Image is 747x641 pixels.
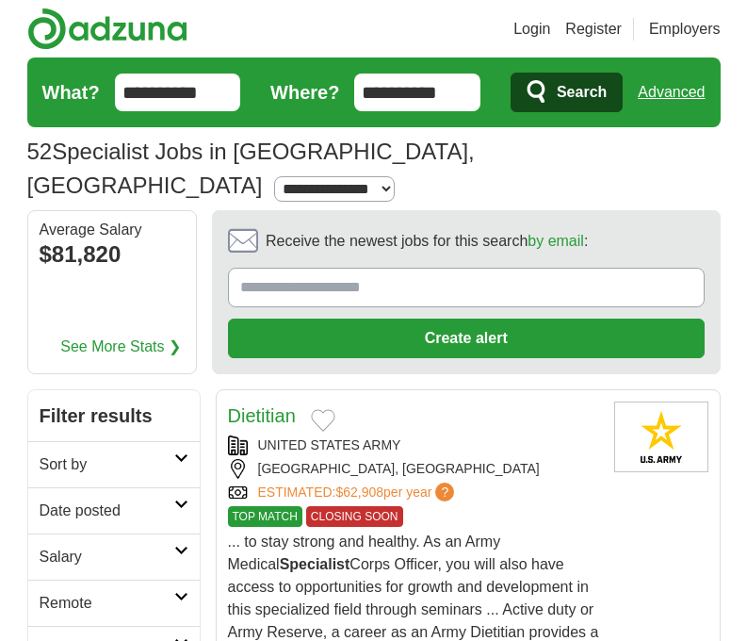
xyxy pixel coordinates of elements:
[280,556,350,572] strong: Specialist
[40,546,174,568] h2: Salary
[511,73,623,112] button: Search
[228,506,302,527] span: TOP MATCH
[28,580,200,626] a: Remote
[258,437,401,452] a: UNITED STATES ARMY
[270,78,339,107] label: Where?
[435,483,454,501] span: ?
[27,8,187,50] img: Adzuna logo
[614,402,708,472] img: United States Army logo
[335,485,383,500] span: $62,908
[28,534,200,580] a: Salary
[28,441,200,487] a: Sort by
[28,390,200,441] h2: Filter results
[228,319,705,358] button: Create alert
[42,78,100,107] label: What?
[306,506,403,527] span: CLOSING SOON
[60,336,181,358] a: See More Stats ❯
[266,230,588,253] span: Receive the newest jobs for this search :
[40,238,185,271] div: $81,820
[565,18,622,41] a: Register
[513,18,550,41] a: Login
[28,487,200,534] a: Date posted
[228,459,599,479] div: [GEOGRAPHIC_DATA], [GEOGRAPHIC_DATA]
[258,483,459,502] a: ESTIMATED:$62,908per year?
[27,139,475,198] h1: Specialist Jobs in [GEOGRAPHIC_DATA], [GEOGRAPHIC_DATA]
[528,233,584,249] a: by email
[40,500,174,522] h2: Date posted
[557,74,607,111] span: Search
[40,453,174,476] h2: Sort by
[649,18,721,41] a: Employers
[311,409,335,432] button: Add to favorite jobs
[40,592,174,615] h2: Remote
[638,74,705,111] a: Advanced
[228,405,296,426] a: Dietitian
[40,222,185,238] div: Average Salary
[27,135,53,169] span: 52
